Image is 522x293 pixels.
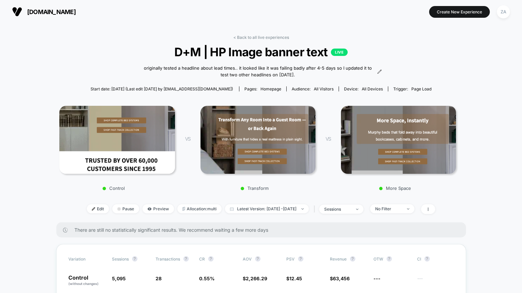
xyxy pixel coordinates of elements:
button: ? [255,256,260,262]
p: LIVE [331,49,348,56]
span: all devices [362,86,383,91]
span: Page Load [411,86,431,91]
button: ? [183,256,189,262]
span: Transactions [156,257,180,262]
button: ? [424,256,430,262]
span: $ [286,276,302,281]
span: AOV [243,257,252,262]
img: end [301,208,304,210]
span: (without changes) [68,282,99,286]
div: Audience: [292,86,334,91]
span: | [312,204,319,214]
img: end [407,208,409,210]
img: Visually logo [12,7,22,17]
a: < Back to all live experiences [233,35,289,40]
span: 28 [156,276,162,281]
span: 2,266.29 [246,276,267,281]
button: ? [350,256,355,262]
span: Sessions [112,257,129,262]
span: Pause [112,204,139,213]
img: end [356,209,358,210]
span: D+M | HP Image banner text [79,45,442,59]
span: All Visitors [314,86,334,91]
img: edit [92,207,95,211]
img: calendar [230,207,234,211]
span: 0.55 % [199,276,215,281]
span: --- [417,277,454,286]
span: OTW [373,256,410,262]
span: CR [199,257,205,262]
img: rebalance [182,207,185,211]
button: [DOMAIN_NAME] [10,6,78,17]
span: There are still no statistically significant results. We recommend waiting a few more days [74,227,453,233]
button: ? [208,256,214,262]
span: Device: [339,86,388,91]
button: ? [387,256,392,262]
button: Create New Experience [429,6,490,18]
span: originally tested a headline about lead times.. it looked like it was failing badly after 4-5 day... [140,65,375,78]
img: More Space main [341,106,456,174]
p: More Space [338,186,453,191]
span: 5,095 [112,276,126,281]
div: sessions [324,207,351,212]
span: Variation [68,256,105,262]
button: ZA [495,5,512,19]
span: VS [326,136,331,142]
p: Transform [197,186,312,191]
img: Transform main [200,106,315,174]
p: Control [56,186,171,191]
span: Edit [87,204,109,213]
span: 12.45 [289,276,302,281]
span: VS [185,136,190,142]
span: $ [330,276,350,281]
span: Start date: [DATE] (Last edit [DATE] by [EMAIL_ADDRESS][DOMAIN_NAME]) [91,86,233,91]
span: PSV [286,257,295,262]
span: Preview [142,204,174,213]
span: [DOMAIN_NAME] [27,8,76,15]
div: No Filter [375,206,402,211]
span: homepage [260,86,281,91]
span: $ [243,276,267,281]
button: ? [132,256,137,262]
span: Latest Version: [DATE] - [DATE] [225,204,309,213]
span: Revenue [330,257,347,262]
button: ? [298,256,303,262]
img: end [117,207,121,211]
span: --- [373,276,381,281]
img: Control main [59,106,175,174]
span: CI [417,256,454,262]
div: Pages: [244,86,281,91]
span: 63,456 [333,276,350,281]
div: ZA [497,5,510,18]
div: Trigger: [393,86,431,91]
p: Control [68,275,105,286]
span: Allocation: multi [177,204,222,213]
